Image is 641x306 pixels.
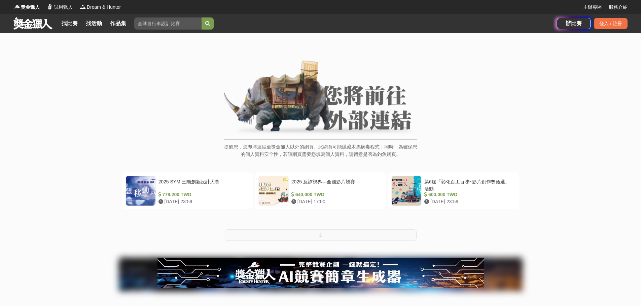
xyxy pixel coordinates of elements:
[83,19,105,28] a: 找活動
[594,18,628,29] div: 登入 / 註冊
[224,60,417,136] img: External Link Banner
[87,4,121,11] span: Dream & Hunter
[157,258,484,288] img: e66c81bb-b616-479f-8cf1-2a61d99b1888.jpg
[224,143,417,165] p: 提醒您，您即將連結至獎金獵人以外的網頁。此網頁可能隱藏木馬病毒程式；同時，為確保您的個人資料安全性，若該網頁需要您填寫個人資料，請留意是否為釣魚網頁。
[122,172,253,209] a: 2025 SYM 三陽創新設計大賽 779,200 TWD [DATE] 23:59
[158,191,247,198] div: 779,200 TWD
[291,191,380,198] div: 640,000 TWD
[424,178,513,191] div: 第6屆「彰化百工百味~影片創作獎徵選」活動
[79,3,86,10] img: Logo
[424,198,513,205] div: [DATE] 23:59
[583,4,602,11] a: 主辦專區
[291,178,380,191] div: 2025 反詐視界—全國影片競賽
[225,229,417,241] button: 2
[158,198,247,205] div: [DATE] 23:59
[424,191,513,198] div: 600,000 TWD
[54,4,73,11] span: 試用獵人
[59,19,80,28] a: 找比賽
[13,3,20,10] img: Logo
[13,4,40,11] a: Logo獎金獵人
[46,4,73,11] a: Logo試用獵人
[388,172,519,209] a: 第6屆「彰化百工百味~影片創作獎徵選」活動 600,000 TWD [DATE] 23:59
[134,17,202,30] input: 全球自行車設計比賽
[79,4,121,11] a: LogoDream & Hunter
[557,18,591,29] a: 辦比賽
[158,178,247,191] div: 2025 SYM 三陽創新設計大賽
[609,4,628,11] a: 服務介紹
[255,172,386,209] a: 2025 反詐視界—全國影片競賽 640,000 TWD [DATE] 17:00
[21,4,40,11] span: 獎金獵人
[291,198,380,205] div: [DATE] 17:00
[107,19,129,28] a: 作品集
[46,3,53,10] img: Logo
